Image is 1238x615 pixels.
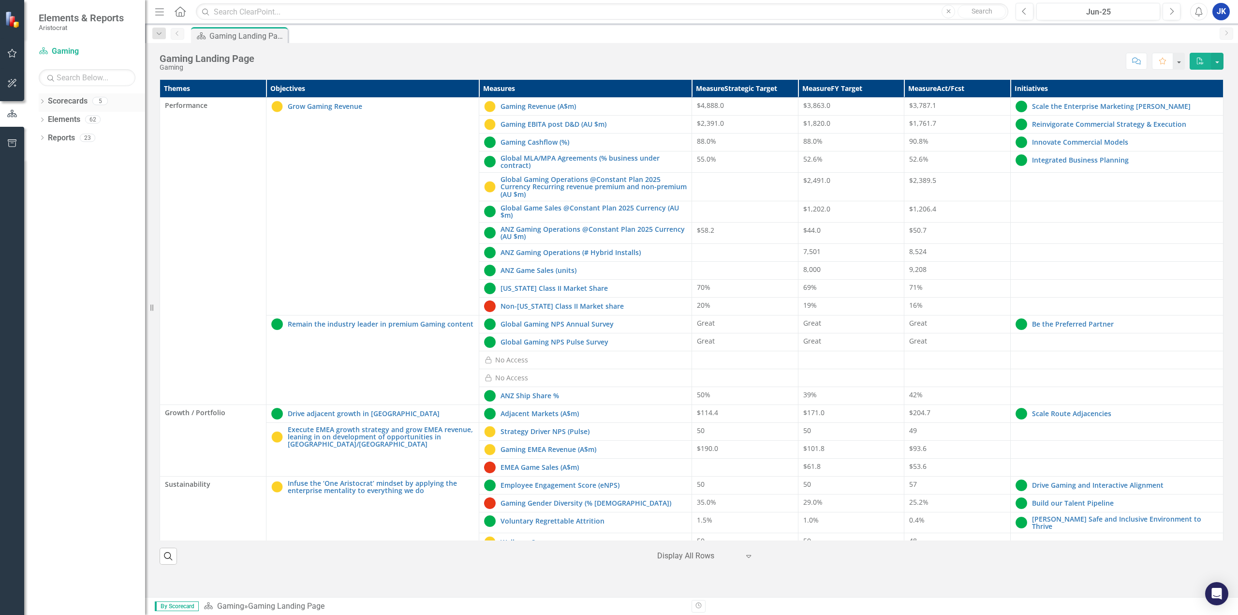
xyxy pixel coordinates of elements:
[495,373,528,383] div: No Access
[1016,119,1027,130] img: On Track
[909,204,936,213] span: $1,206.4
[501,120,687,128] a: Gaming EBITA post D&D (AU $m)
[697,101,724,110] span: $4,888.0
[39,24,124,31] small: Aristocrat
[501,138,687,146] a: Gaming Cashflow (%)
[1032,320,1218,328] a: Be the Preferred Partner
[271,431,283,443] img: At Risk
[484,300,496,312] img: Off Track
[1016,408,1027,420] img: On Track
[803,300,817,310] span: 19%
[484,536,496,548] img: At Risk
[5,11,22,28] img: ClearPoint Strategy
[484,497,496,509] img: Off Track
[909,300,923,310] span: 16%
[165,101,261,110] span: Performance
[39,12,124,24] span: Elements & Reports
[501,392,687,399] a: ANZ Ship Share %
[697,318,715,328] span: Great
[209,30,285,42] div: Gaming Landing Page
[909,426,917,435] span: 49
[271,408,283,420] img: On Track
[803,318,821,328] span: Great
[484,408,496,420] img: On Track
[909,536,917,545] span: 48
[271,101,283,112] img: At Risk
[697,480,705,489] span: 50
[484,101,496,112] img: At Risk
[909,101,936,110] span: $3,787.1
[501,320,687,328] a: Global Gaming NPS Annual Survey
[501,176,687,198] a: Global Gaming Operations @Constant Plan 2025 Currency Recurring revenue premium and non-premium (...
[484,283,496,294] img: On Track
[501,267,687,274] a: ANZ Game Sales (units)
[697,444,718,453] span: $190.0
[697,390,710,399] span: 50%
[697,515,712,525] span: 1.5%
[1032,138,1218,146] a: Innovate Commercial Models
[803,265,821,274] span: 8,000
[155,601,199,611] span: By Scorecard
[909,390,923,399] span: 42%
[501,302,687,310] a: Non-[US_STATE] Class II Market share
[48,114,80,125] a: Elements
[484,136,496,148] img: On Track
[803,444,825,453] span: $101.8
[1032,120,1218,128] a: Reinvigorate Commercial Strategy & Execution
[909,247,927,256] span: 8,524
[501,481,687,489] a: Employee Engagement Score (eNPS)
[160,64,254,71] div: Gaming
[484,265,496,276] img: On Track
[803,515,819,525] span: 1.0%
[958,5,1006,18] button: Search
[803,204,830,213] span: $1,202.0
[484,318,496,330] img: On Track
[501,103,687,110] a: Gaming Revenue (A$m)
[484,444,496,455] img: At Risk
[495,355,528,365] div: No Access
[803,408,825,417] span: $171.0
[204,601,684,612] div: »
[484,156,496,167] img: On Track
[165,408,261,418] span: Growth / Portfolio
[697,119,724,128] span: $2,391.0
[697,408,718,417] span: $114.4
[501,499,687,507] a: Gaming Gender Diversity (% [DEMOGRAPHIC_DATA])
[803,336,821,345] span: Great
[909,225,927,235] span: $50.7
[803,283,817,292] span: 69%
[501,249,687,256] a: ANZ Gaming Operations (# Hybrid Installs)
[909,336,927,345] span: Great
[909,176,936,185] span: $2,389.5
[484,206,496,217] img: On Track
[501,410,687,417] a: Adjacent Markets (A$m)
[165,480,261,489] span: Sustainability
[1040,6,1157,18] div: Jun-25
[1212,3,1230,20] button: JK
[484,426,496,437] img: At Risk
[501,464,687,471] a: EMEA Game Sales (A$m)
[1016,136,1027,148] img: On Track
[1016,480,1027,491] img: On Track
[80,134,95,142] div: 23
[909,444,927,453] span: $93.6
[501,446,687,453] a: Gaming EMEA Revenue (A$m)
[1016,497,1027,509] img: On Track
[501,338,687,345] a: Global Gaming NPS Pulse Survey
[909,408,930,417] span: $204.7
[1032,156,1218,164] a: Integrated Business Planning
[39,46,135,57] a: Gaming
[1032,515,1218,530] a: [PERSON_NAME] Safe and Inclusive Environment to Thrive
[1032,499,1218,507] a: Build our Talent Pipeline
[271,318,283,330] img: On Track
[803,136,823,146] span: 88.0%
[909,265,927,274] span: 9,208
[92,97,108,105] div: 5
[803,176,830,185] span: $2,491.0
[909,119,936,128] span: $1,761.7
[1032,410,1218,417] a: Scale Route Adjacencies
[1205,582,1228,605] div: Open Intercom Messenger
[501,428,687,435] a: Strategy Driver NPS (Pulse)
[1016,154,1027,166] img: On Track
[909,515,925,525] span: 0.4%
